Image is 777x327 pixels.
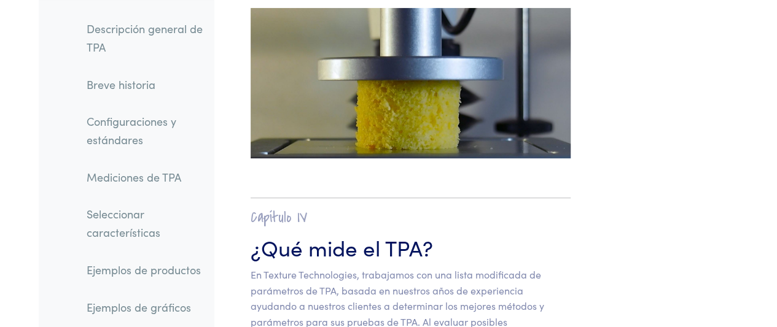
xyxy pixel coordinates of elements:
a: Ejemplos de gráficos [77,293,214,321]
a: Configuraciones y estándares [77,107,214,153]
font: Seleccionar características [87,206,160,240]
font: Mediciones de TPA [87,169,181,185]
font: Breve historia [87,76,155,91]
img: bizcocho, precompresión [251,8,571,158]
a: Mediciones de TPA [77,163,214,191]
font: ¿Qué mide el TPA? [251,232,433,262]
font: Ejemplos de productos [87,262,201,277]
a: Seleccionar características [77,200,214,246]
a: Ejemplos de productos [77,256,214,284]
font: Capítulo IV [251,207,308,228]
a: Breve historia [77,70,214,98]
font: Descripción general de TPA [87,21,203,55]
font: Configuraciones y estándares [87,113,176,147]
a: Descripción general de TPA [77,15,214,61]
font: Ejemplos de gráficos [87,299,191,314]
